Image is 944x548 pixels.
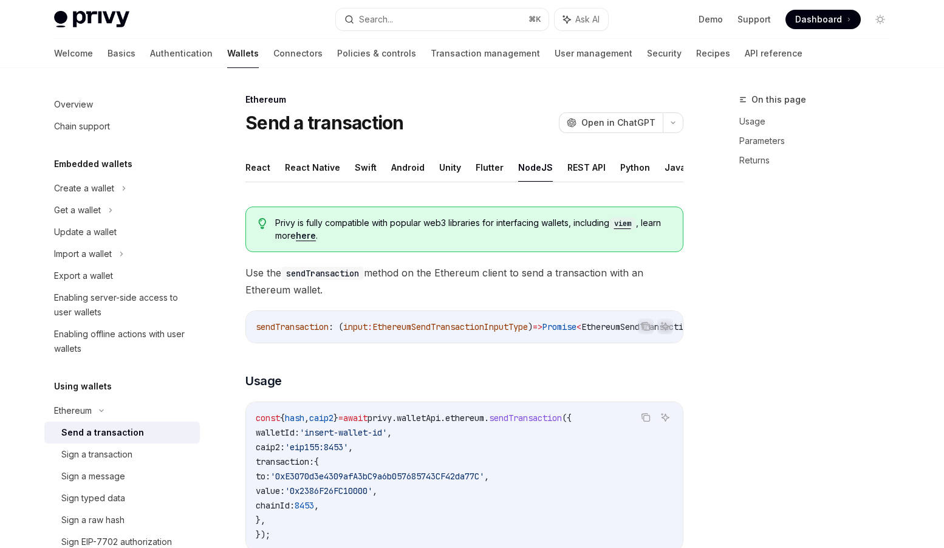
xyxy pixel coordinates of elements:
h5: Using wallets [54,379,112,394]
a: Policies & controls [337,39,416,68]
a: Parameters [739,131,900,151]
a: Transaction management [431,39,540,68]
div: Get a wallet [54,203,101,217]
span: Open in ChatGPT [581,117,655,129]
button: Flutter [476,153,504,182]
a: here [296,230,316,241]
a: Sign typed data [44,487,200,509]
a: Sign a message [44,465,200,487]
a: Welcome [54,39,93,68]
a: Update a wallet [44,221,200,243]
button: Python [620,153,650,182]
span: , [387,427,392,438]
span: const [256,413,280,423]
span: : ( [329,321,343,332]
span: Usage [245,372,282,389]
div: Update a wallet [54,225,117,239]
span: . [484,413,489,423]
span: 'eip155:8453' [285,442,348,453]
span: { [314,456,319,467]
div: Export a wallet [54,269,113,283]
a: Usage [739,112,900,131]
span: 8453 [295,500,314,511]
span: await [343,413,368,423]
span: '0xE3070d3e4309afA3bC9a6b057685743CF42da77C' [270,471,484,482]
button: Open in ChatGPT [559,112,663,133]
a: Demo [699,13,723,26]
div: Import a wallet [54,247,112,261]
span: hash [285,413,304,423]
div: Sign a message [61,469,125,484]
span: input [343,321,368,332]
div: Sign a raw hash [61,513,125,527]
span: '0x2386F26FC10000' [285,485,372,496]
div: Enabling offline actions with user wallets [54,327,193,356]
span: Privy is fully compatible with popular web3 libraries for interfacing wallets, including , learn ... [275,217,671,242]
a: Recipes [696,39,730,68]
span: , [314,500,319,511]
span: => [533,321,542,332]
span: Promise [542,321,576,332]
a: API reference [745,39,802,68]
button: NodeJS [518,153,553,182]
button: Java [665,153,686,182]
span: Dashboard [795,13,842,26]
span: EthereumSendTransactionResponseType [581,321,751,332]
button: React Native [285,153,340,182]
span: ) [528,321,533,332]
span: On this page [751,92,806,107]
span: sendTransaction [256,321,329,332]
button: Unity [439,153,461,182]
a: viem [609,217,636,228]
a: Support [737,13,771,26]
a: Sign a transaction [44,444,200,465]
button: Swift [355,153,377,182]
a: Security [647,39,682,68]
span: < [576,321,581,332]
span: }, [256,515,265,526]
span: ⌘ K [528,15,541,24]
span: } [333,413,338,423]
a: Dashboard [785,10,861,29]
div: Ethereum [54,403,92,418]
a: Export a wallet [44,265,200,287]
button: Toggle dark mode [870,10,890,29]
button: Ask AI [657,318,673,334]
span: privy [368,413,392,423]
div: Search... [359,12,393,27]
span: chainId: [256,500,295,511]
a: Enabling offline actions with user wallets [44,323,200,360]
a: Enabling server-side access to user wallets [44,287,200,323]
span: . [440,413,445,423]
button: REST API [567,153,606,182]
span: ethereum [445,413,484,423]
span: , [372,485,377,496]
button: Ask AI [657,409,673,425]
span: caip2 [309,413,333,423]
div: Sign a transaction [61,447,132,462]
span: . [392,413,397,423]
a: Chain support [44,115,200,137]
code: viem [609,217,636,230]
div: Chain support [54,119,110,134]
a: Sign a raw hash [44,509,200,531]
span: sendTransaction [489,413,562,423]
button: Copy the contents from the code block [638,318,654,334]
code: sendTransaction [281,267,364,280]
button: Ask AI [555,9,608,30]
div: Ethereum [245,94,683,106]
span: transaction: [256,456,314,467]
div: Overview [54,97,93,112]
span: to: [256,471,270,482]
span: walletApi [397,413,440,423]
div: Send a transaction [61,425,144,440]
div: Enabling server-side access to user wallets [54,290,193,320]
img: light logo [54,11,129,28]
a: Wallets [227,39,259,68]
span: : [368,321,372,332]
span: caip2: [256,442,285,453]
button: Android [391,153,425,182]
span: Ask AI [575,13,600,26]
a: Authentication [150,39,213,68]
span: walletId: [256,427,299,438]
